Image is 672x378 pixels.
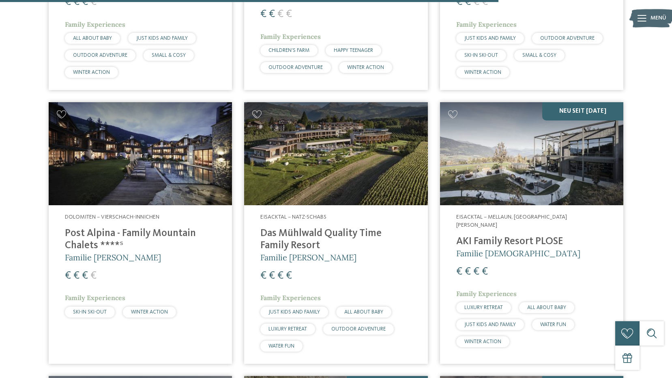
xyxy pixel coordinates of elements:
[73,36,112,41] span: ALL ABOUT BABY
[49,102,232,364] a: Familienhotels gesucht? Hier findet ihr die besten! Dolomiten – Vierschach-Innichen Post Alpina -...
[456,266,462,277] span: €
[456,290,517,298] span: Family Experiences
[131,309,168,315] span: WINTER ACTION
[260,9,266,19] span: €
[65,214,159,220] span: Dolomiten – Vierschach-Innichen
[347,65,384,70] span: WINTER ACTION
[277,271,283,281] span: €
[73,53,127,58] span: OUTDOOR ADVENTURE
[456,236,607,248] h4: AKI Family Resort PLOSE
[269,271,275,281] span: €
[440,102,623,364] a: Familienhotels gesucht? Hier findet ihr die besten! NEU seit [DATE] Eisacktal – Mellaun, [GEOGRAP...
[334,48,373,53] span: HAPPY TEENAGER
[260,32,321,41] span: Family Experiences
[456,214,567,228] span: Eisacktal – Mellaun, [GEOGRAPHIC_DATA][PERSON_NAME]
[464,53,498,58] span: SKI-IN SKI-OUT
[465,266,471,277] span: €
[482,266,488,277] span: €
[244,102,427,364] a: Familienhotels gesucht? Hier findet ihr die besten! Eisacktal – Natz-Schabs Das Mühlwald Quality ...
[464,36,516,41] span: JUST KIDS AND FAMILY
[522,53,556,58] span: SMALL & COSY
[65,228,216,252] h4: Post Alpina - Family Mountain Chalets ****ˢ
[440,102,623,205] img: Familienhotels gesucht? Hier findet ihr die besten!
[286,271,292,281] span: €
[90,271,97,281] span: €
[464,305,503,310] span: LUXURY RETREAT
[82,271,88,281] span: €
[73,70,110,75] span: WINTER ACTION
[260,228,411,252] h4: Das Mühlwald Quality Time Family Resort
[268,65,323,70] span: OUTDOOR ADVENTURE
[73,309,107,315] span: SKI-IN SKI-OUT
[65,252,161,262] span: Familie [PERSON_NAME]
[268,48,309,53] span: CHILDREN’S FARM
[473,266,479,277] span: €
[540,36,595,41] span: OUTDOOR ADVENTURE
[152,53,186,58] span: SMALL & COSY
[527,305,566,310] span: ALL ABOUT BABY
[331,326,386,332] span: OUTDOOR ADVENTURE
[260,214,326,220] span: Eisacktal – Natz-Schabs
[268,344,294,349] span: WATER FUN
[456,248,580,258] span: Familie [DEMOGRAPHIC_DATA]
[464,339,501,344] span: WINTER ACTION
[260,271,266,281] span: €
[464,322,516,327] span: JUST KIDS AND FAMILY
[65,271,71,281] span: €
[464,70,501,75] span: WINTER ACTION
[244,102,427,205] img: Familienhotels gesucht? Hier findet ihr die besten!
[136,36,188,41] span: JUST KIDS AND FAMILY
[456,20,517,28] span: Family Experiences
[260,252,356,262] span: Familie [PERSON_NAME]
[268,326,307,332] span: LUXURY RETREAT
[540,322,566,327] span: WATER FUN
[49,102,232,205] img: Post Alpina - Family Mountain Chalets ****ˢ
[286,9,292,19] span: €
[260,294,321,302] span: Family Experiences
[268,309,320,315] span: JUST KIDS AND FAMILY
[65,20,125,28] span: Family Experiences
[269,9,275,19] span: €
[73,271,79,281] span: €
[344,309,383,315] span: ALL ABOUT BABY
[65,294,125,302] span: Family Experiences
[277,9,283,19] span: €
